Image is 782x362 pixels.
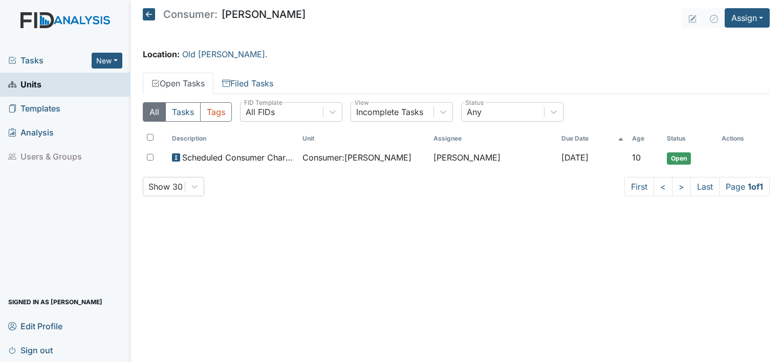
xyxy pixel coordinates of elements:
[8,318,62,334] span: Edit Profile
[143,102,232,122] div: Type filter
[143,102,166,122] button: All
[561,152,589,163] span: [DATE]
[725,8,770,28] button: Assign
[8,101,60,117] span: Templates
[718,130,769,147] th: Actions
[663,130,718,147] th: Toggle SortBy
[213,73,282,94] a: Filed Tasks
[632,152,641,163] span: 10
[92,53,122,69] button: New
[200,102,232,122] button: Tags
[467,106,482,118] div: Any
[168,130,298,147] th: Toggle SortBy
[356,106,423,118] div: Incomplete Tasks
[143,49,180,59] strong: Location:
[163,9,218,19] span: Consumer:
[147,134,154,141] input: Toggle All Rows Selected
[719,177,770,196] span: Page
[182,49,268,59] a: Old [PERSON_NAME].
[624,177,770,196] nav: task-pagination
[143,73,213,94] a: Open Tasks
[8,54,92,66] a: Tasks
[429,130,557,147] th: Assignee
[8,294,102,310] span: Signed in as [PERSON_NAME]
[148,180,183,193] div: Show 30
[624,177,654,196] a: First
[672,177,691,196] a: >
[8,342,53,358] span: Sign out
[165,102,201,122] button: Tasks
[182,151,294,164] span: Scheduled Consumer Chart Review
[667,152,691,165] span: Open
[8,125,54,141] span: Analysis
[748,182,763,192] strong: 1 of 1
[690,177,720,196] a: Last
[628,130,663,147] th: Toggle SortBy
[143,102,770,196] div: Open Tasks
[302,151,411,164] span: Consumer : [PERSON_NAME]
[429,147,557,169] td: [PERSON_NAME]
[8,77,41,93] span: Units
[557,130,628,147] th: Toggle SortBy
[143,8,306,20] h5: [PERSON_NAME]
[246,106,275,118] div: All FIDs
[654,177,672,196] a: <
[298,130,429,147] th: Toggle SortBy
